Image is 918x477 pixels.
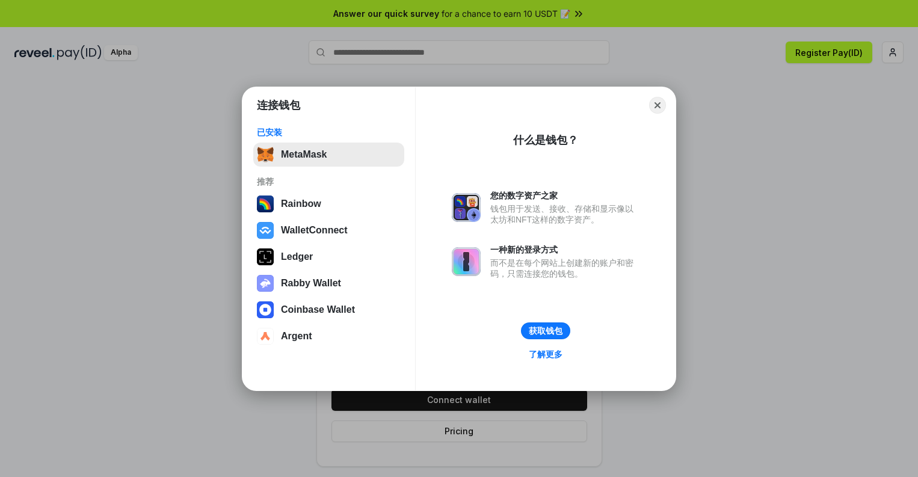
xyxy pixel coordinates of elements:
button: Close [649,97,666,114]
img: svg+xml,%3Csvg%20width%3D%2228%22%20height%3D%2228%22%20viewBox%3D%220%200%2028%2028%22%20fill%3D... [257,222,274,239]
div: 钱包用于发送、接收、存储和显示像以太坊和NFT这样的数字资产。 [490,203,639,225]
button: Rabby Wallet [253,271,404,295]
div: WalletConnect [281,225,348,236]
div: 什么是钱包？ [513,133,578,147]
div: MetaMask [281,149,327,160]
div: Rabby Wallet [281,278,341,289]
div: Coinbase Wallet [281,304,355,315]
button: Ledger [253,245,404,269]
button: Coinbase Wallet [253,298,404,322]
img: svg+xml,%3Csvg%20xmlns%3D%22http%3A%2F%2Fwww.w3.org%2F2000%2Fsvg%22%20width%3D%2228%22%20height%3... [257,248,274,265]
div: Ledger [281,251,313,262]
div: Rainbow [281,198,321,209]
h1: 连接钱包 [257,98,300,112]
div: 获取钱包 [529,325,562,336]
button: Argent [253,324,404,348]
img: svg+xml,%3Csvg%20width%3D%2228%22%20height%3D%2228%22%20viewBox%3D%220%200%2028%2028%22%20fill%3D... [257,301,274,318]
div: 您的数字资产之家 [490,190,639,201]
button: WalletConnect [253,218,404,242]
button: 获取钱包 [521,322,570,339]
img: svg+xml,%3Csvg%20width%3D%2228%22%20height%3D%2228%22%20viewBox%3D%220%200%2028%2028%22%20fill%3D... [257,328,274,345]
img: svg+xml,%3Csvg%20width%3D%22120%22%20height%3D%22120%22%20viewBox%3D%220%200%20120%20120%22%20fil... [257,195,274,212]
div: 而不是在每个网站上创建新的账户和密码，只需连接您的钱包。 [490,257,639,279]
div: Argent [281,331,312,342]
div: 已安装 [257,127,401,138]
div: 一种新的登录方式 [490,244,639,255]
button: MetaMask [253,143,404,167]
div: 了解更多 [529,349,562,360]
div: 推荐 [257,176,401,187]
a: 了解更多 [522,346,570,362]
button: Rainbow [253,192,404,216]
img: svg+xml,%3Csvg%20xmlns%3D%22http%3A%2F%2Fwww.w3.org%2F2000%2Fsvg%22%20fill%3D%22none%22%20viewBox... [452,193,481,222]
img: svg+xml,%3Csvg%20xmlns%3D%22http%3A%2F%2Fwww.w3.org%2F2000%2Fsvg%22%20fill%3D%22none%22%20viewBox... [452,247,481,276]
img: svg+xml,%3Csvg%20xmlns%3D%22http%3A%2F%2Fwww.w3.org%2F2000%2Fsvg%22%20fill%3D%22none%22%20viewBox... [257,275,274,292]
img: svg+xml,%3Csvg%20fill%3D%22none%22%20height%3D%2233%22%20viewBox%3D%220%200%2035%2033%22%20width%... [257,146,274,163]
